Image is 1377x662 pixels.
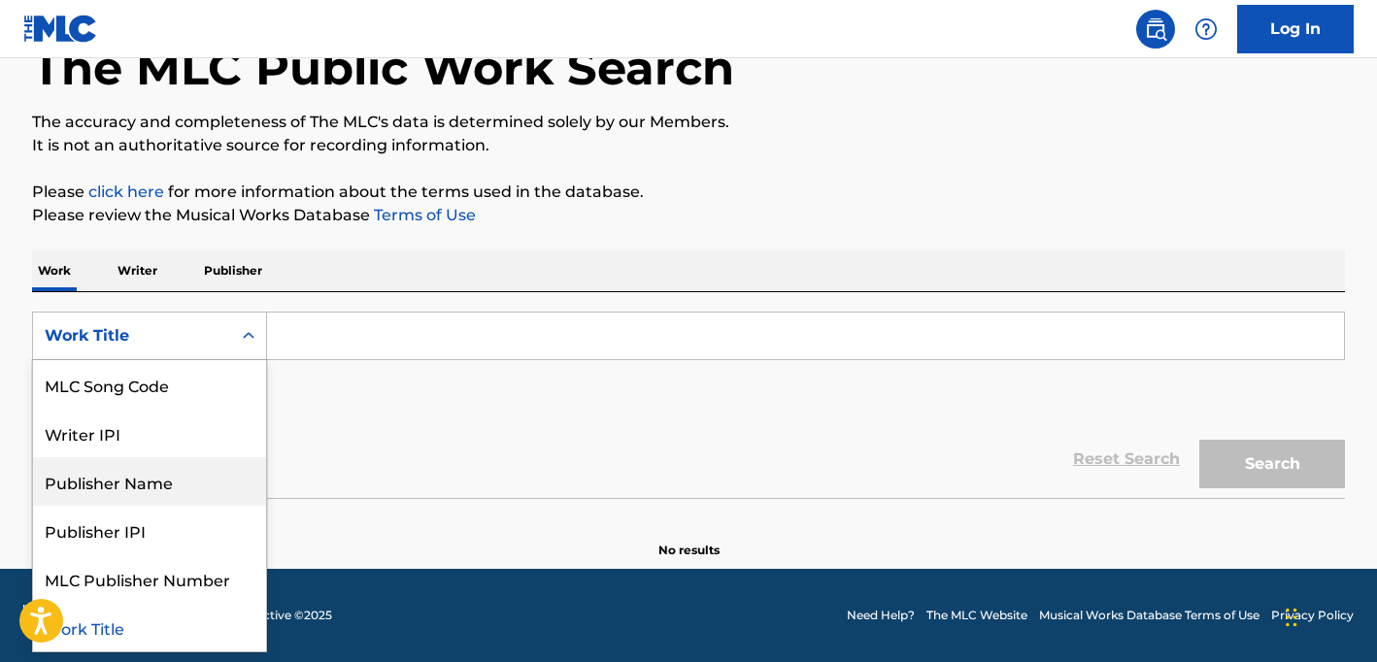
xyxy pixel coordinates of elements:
p: The accuracy and completeness of The MLC's data is determined solely by our Members. [32,111,1345,134]
a: Terms of Use [370,206,476,224]
p: Writer [112,250,163,291]
a: Log In [1237,5,1354,53]
p: Work [32,250,77,291]
a: Privacy Policy [1271,607,1354,624]
p: No results [658,518,720,559]
div: Publisher Name [33,457,266,506]
img: help [1194,17,1218,41]
h1: The MLC Public Work Search [32,39,734,97]
img: search [1144,17,1167,41]
img: MLC Logo [23,15,98,43]
p: It is not an authoritative source for recording information. [32,134,1345,157]
p: Please review the Musical Works Database [32,204,1345,227]
a: Public Search [1136,10,1175,49]
div: Writer IPI [33,409,266,457]
iframe: Chat Widget [1280,569,1377,662]
a: Musical Works Database Terms of Use [1039,607,1259,624]
div: MLC Publisher Number [33,554,266,603]
div: Drag [1286,588,1297,646]
form: Search Form [32,312,1345,498]
img: logo [23,604,84,627]
a: Need Help? [847,607,915,624]
div: Work Title [33,603,266,651]
div: Help [1187,10,1226,49]
p: Please for more information about the terms used in the database. [32,181,1345,204]
a: click here [88,182,164,201]
div: Work Title [45,324,219,348]
div: Publisher IPI [33,506,266,554]
p: Publisher [198,250,268,291]
a: The MLC Website [926,607,1027,624]
div: MLC Song Code [33,360,266,409]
